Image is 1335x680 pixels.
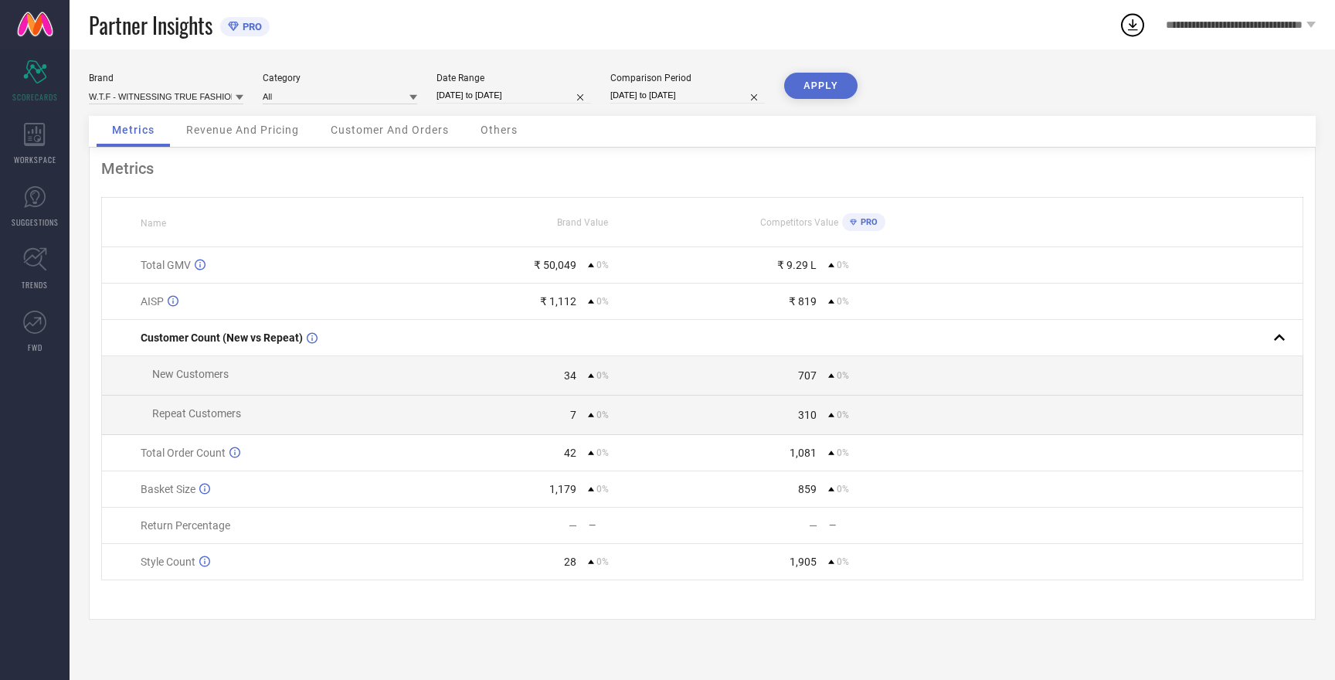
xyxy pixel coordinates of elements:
div: 1,179 [549,483,576,495]
span: 0% [596,296,609,307]
span: 0% [837,370,849,381]
div: Date Range [437,73,591,83]
button: APPLY [784,73,858,99]
div: 7 [570,409,576,421]
div: — [569,519,577,532]
span: Repeat Customers [152,407,241,420]
span: Style Count [141,556,195,568]
div: 34 [564,369,576,382]
span: PRO [239,21,262,32]
span: 0% [837,556,849,567]
div: 1,905 [790,556,817,568]
div: — [829,520,942,531]
div: Category [263,73,417,83]
span: Customer Count (New vs Repeat) [141,331,303,344]
span: WORKSPACE [14,154,56,165]
span: SCORECARDS [12,91,58,103]
span: Customer And Orders [331,124,449,136]
span: PRO [857,217,878,227]
div: 42 [564,447,576,459]
span: 0% [837,260,849,270]
input: Select date range [437,87,591,104]
div: Open download list [1119,11,1146,39]
div: ₹ 1,112 [540,295,576,308]
span: 0% [837,410,849,420]
span: 0% [596,260,609,270]
div: Comparison Period [610,73,765,83]
span: Total GMV [141,259,191,271]
div: ₹ 9.29 L [777,259,817,271]
span: TRENDS [22,279,48,291]
span: Partner Insights [89,9,212,41]
span: 0% [837,447,849,458]
span: Revenue And Pricing [186,124,299,136]
span: 0% [596,484,609,495]
span: Basket Size [141,483,195,495]
div: — [809,519,817,532]
span: Metrics [112,124,155,136]
span: Total Order Count [141,447,226,459]
div: 28 [564,556,576,568]
span: Competitors Value [760,217,838,228]
span: FWD [28,342,42,353]
div: Brand [89,73,243,83]
div: 310 [798,409,817,421]
span: Others [481,124,518,136]
div: 707 [798,369,817,382]
span: 0% [596,410,609,420]
div: 1,081 [790,447,817,459]
div: ₹ 819 [789,295,817,308]
span: 0% [596,370,609,381]
div: — [589,520,701,531]
span: 0% [837,484,849,495]
div: ₹ 50,049 [534,259,576,271]
span: 0% [596,447,609,458]
span: 0% [837,296,849,307]
span: 0% [596,556,609,567]
span: AISP [141,295,164,308]
span: Return Percentage [141,519,230,532]
span: New Customers [152,368,229,380]
input: Select comparison period [610,87,765,104]
span: Name [141,218,166,229]
div: 859 [798,483,817,495]
span: Brand Value [557,217,608,228]
div: Metrics [101,159,1303,178]
span: SUGGESTIONS [12,216,59,228]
